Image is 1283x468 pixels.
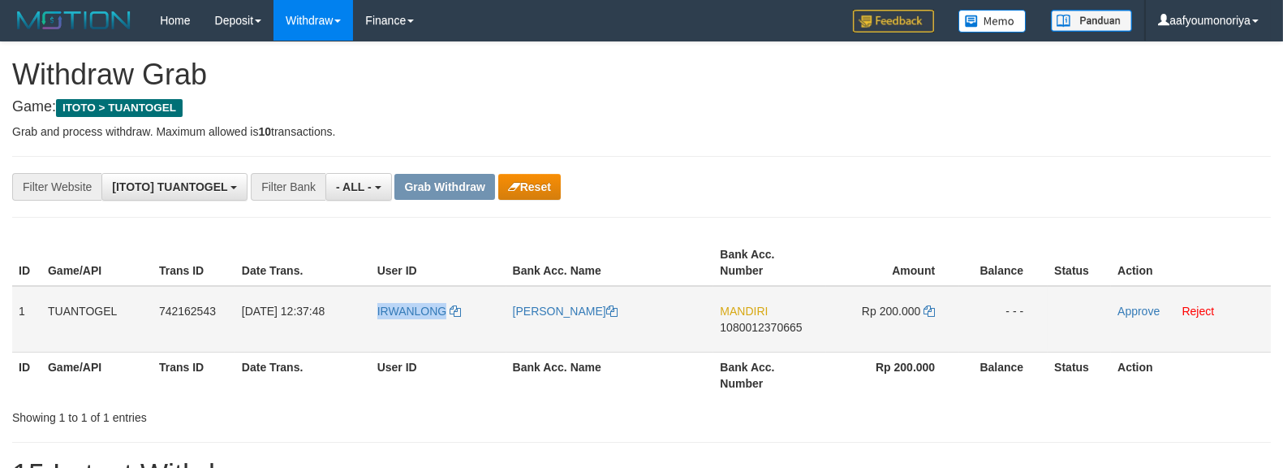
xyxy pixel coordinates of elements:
h4: Game: [12,99,1271,115]
th: Action [1111,352,1271,398]
th: Bank Acc. Number [713,240,826,286]
th: User ID [371,240,506,286]
button: Grab Withdraw [394,174,494,200]
th: Balance [959,352,1048,398]
th: User ID [371,352,506,398]
button: [ITOTO] TUANTOGEL [101,173,248,201]
th: Status [1048,352,1111,398]
th: Rp 200.000 [826,352,959,398]
a: Reject [1182,305,1215,318]
th: Date Trans. [235,352,371,398]
button: - ALL - [325,173,391,201]
span: Rp 200.000 [862,305,920,318]
span: [ITOTO] TUANTOGEL [112,180,227,193]
span: 742162543 [159,305,216,318]
span: IRWANLONG [377,305,447,318]
a: [PERSON_NAME] [513,305,618,318]
span: MANDIRI [720,305,768,318]
div: Filter Website [12,173,101,201]
td: 1 [12,286,41,353]
button: Reset [498,174,561,200]
th: Date Trans. [235,240,371,286]
th: Game/API [41,240,153,286]
th: Balance [959,240,1048,286]
a: IRWANLONG [377,305,461,318]
th: Trans ID [153,352,235,398]
th: ID [12,352,41,398]
td: - - - [959,286,1048,353]
th: Game/API [41,352,153,398]
th: Status [1048,240,1111,286]
span: - ALL - [336,180,372,193]
th: Trans ID [153,240,235,286]
th: Action [1111,240,1271,286]
p: Grab and process withdraw. Maximum allowed is transactions. [12,123,1271,140]
td: TUANTOGEL [41,286,153,353]
th: Amount [826,240,959,286]
a: Approve [1117,305,1160,318]
th: Bank Acc. Name [506,352,714,398]
a: Copy 200000 to clipboard [924,305,935,318]
div: Showing 1 to 1 of 1 entries [12,403,523,426]
th: ID [12,240,41,286]
img: Button%20Memo.svg [958,10,1027,32]
span: ITOTO > TUANTOGEL [56,99,183,117]
img: panduan.png [1051,10,1132,32]
span: [DATE] 12:37:48 [242,305,325,318]
img: Feedback.jpg [853,10,934,32]
th: Bank Acc. Name [506,240,714,286]
span: Copy 1080012370665 to clipboard [720,321,802,334]
strong: 10 [258,125,271,138]
img: MOTION_logo.png [12,8,136,32]
h1: Withdraw Grab [12,58,1271,91]
th: Bank Acc. Number [713,352,826,398]
div: Filter Bank [251,173,325,201]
